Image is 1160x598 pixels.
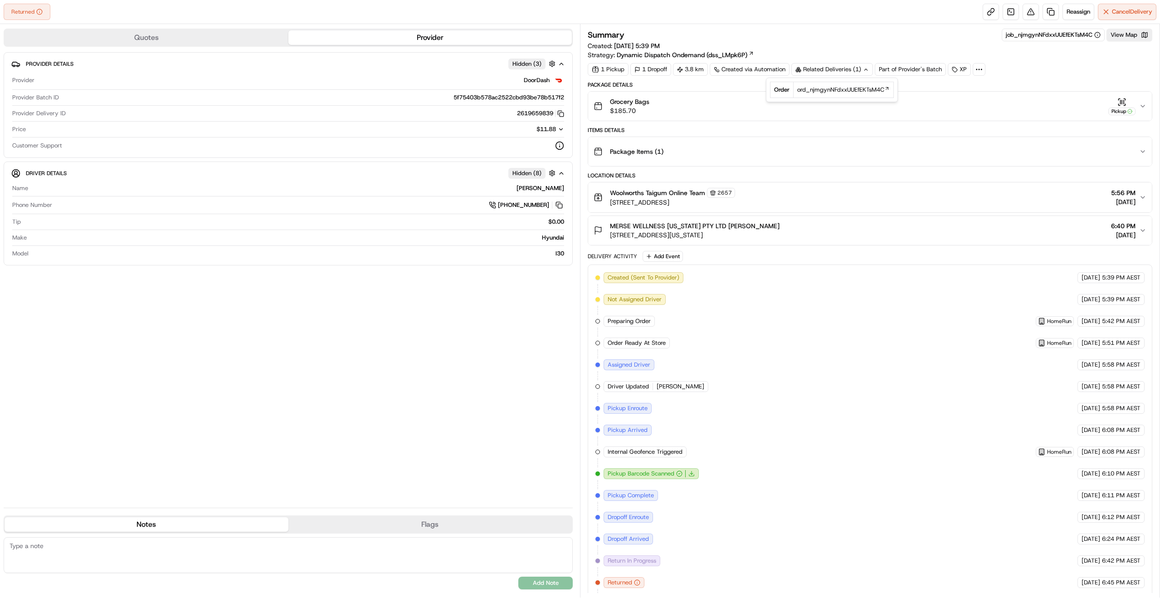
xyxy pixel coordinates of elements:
[608,404,648,412] span: Pickup Enroute
[1102,317,1141,325] span: 5:42 PM AEST
[710,63,790,76] a: Created via Automation
[1102,470,1141,478] span: 6:10 PM AEST
[1111,188,1136,197] span: 5:56 PM
[948,63,971,76] div: XP
[1082,274,1100,282] span: [DATE]
[608,513,649,521] span: Dropoff Enroute
[610,221,780,230] span: MERSE WELLNESS [US_STATE] PTY LTD [PERSON_NAME]
[1102,578,1141,587] span: 6:45 PM AEST
[288,517,572,532] button: Flags
[508,167,558,179] button: Hidden (8)
[12,250,29,258] span: Model
[610,188,705,197] span: Woolworths Taigum Online Team
[30,234,564,242] div: Hyundai
[512,169,541,177] span: Hidden ( 8 )
[588,92,1152,121] button: Grocery Bags$185.70Pickup
[791,63,873,76] div: Related Deliveries (1)
[630,63,671,76] div: 1 Dropoff
[1102,274,1141,282] span: 5:39 PM AEST
[1067,8,1090,16] span: Reassign
[1102,535,1141,543] span: 6:24 PM AEST
[717,189,732,196] span: 2657
[489,200,564,210] a: [PHONE_NUMBER]
[1082,361,1100,369] span: [DATE]
[1102,448,1141,456] span: 6:08 PM AEST
[614,42,660,50] span: [DATE] 5:39 PM
[32,184,564,192] div: [PERSON_NAME]
[1047,339,1072,347] span: HomeRun
[1102,361,1141,369] span: 5:58 PM AEST
[673,63,708,76] div: 3.8 km
[770,82,794,98] td: Order
[1102,404,1141,412] span: 5:58 PM AEST
[610,147,663,156] span: Package Items ( 1 )
[1102,557,1141,565] span: 6:42 PM AEST
[1098,4,1156,20] button: CancelDelivery
[617,50,754,59] a: Dynamic Dispatch Ondemand (dss_LMpk6P)
[1082,317,1100,325] span: [DATE]
[1108,108,1136,115] div: Pickup
[26,60,73,68] span: Provider Details
[288,30,572,45] button: Provider
[608,470,674,478] span: Pickup Barcode Scanned
[26,170,67,177] span: Driver Details
[608,470,682,478] button: Pickup Barcode Scanned
[4,4,50,20] div: Returned
[1082,404,1100,412] span: [DATE]
[588,81,1152,88] div: Package Details
[1038,448,1072,456] button: HomeRun
[608,578,632,587] span: Returned
[588,253,637,260] div: Delivery Activity
[608,491,654,500] span: Pickup Complete
[1102,295,1141,304] span: 5:39 PM AEST
[453,93,564,102] span: 5f75403b578ac2522cbd93be78b517f2
[588,50,754,59] div: Strategy:
[797,86,884,94] span: ord_njmgynNFdxxUUEfEKTsM4C
[512,60,541,68] span: Hidden ( 3 )
[1102,491,1141,500] span: 6:11 PM AEST
[1102,426,1141,434] span: 6:08 PM AEST
[12,109,66,118] span: Provider Delivery ID
[588,31,624,39] h3: Summary
[1082,578,1100,587] span: [DATE]
[608,274,679,282] span: Created (Sent To Provider)
[12,93,59,102] span: Provider Batch ID
[1106,29,1152,41] button: View Map
[11,166,565,181] button: Driver DetailsHidden (8)
[610,230,780,240] span: [STREET_ADDRESS][US_STATE]
[1082,557,1100,565] span: [DATE]
[1102,382,1141,391] span: 5:58 PM AEST
[5,517,288,532] button: Notes
[588,63,629,76] div: 1 Pickup
[610,198,735,207] span: [STREET_ADDRESS]
[12,76,34,84] span: Provider
[12,184,28,192] span: Name
[24,218,564,226] div: $0.00
[608,448,682,456] span: Internal Geofence Triggered
[1082,426,1100,434] span: [DATE]
[608,382,649,391] span: Driver Updated
[1082,491,1100,500] span: [DATE]
[1082,513,1100,521] span: [DATE]
[536,125,556,133] span: $11.88
[608,535,649,543] span: Dropoff Arrived
[1082,339,1100,347] span: [DATE]
[1108,98,1136,115] button: Pickup
[508,58,558,69] button: Hidden (3)
[588,216,1152,245] button: MERSE WELLNESS [US_STATE] PTY LTD [PERSON_NAME][STREET_ADDRESS][US_STATE]6:40 PM[DATE]
[1006,31,1101,39] button: job_njmgynNFdxxUUEfEKTsM4C
[32,250,564,258] div: I30
[608,339,666,347] span: Order Ready At Store
[1082,382,1100,391] span: [DATE]
[1047,318,1072,325] span: HomeRun
[1102,513,1141,521] span: 6:12 PM AEST
[608,295,662,304] span: Not Assigned Driver
[1063,4,1094,20] button: Reassign
[553,75,564,86] img: doordash_logo_v2.png
[797,86,890,94] a: ord_njmgynNFdxxUUEfEKTsM4C
[484,125,564,133] button: $11.88
[11,56,565,71] button: Provider DetailsHidden (3)
[588,41,660,50] span: Created:
[524,76,550,84] span: DoorDash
